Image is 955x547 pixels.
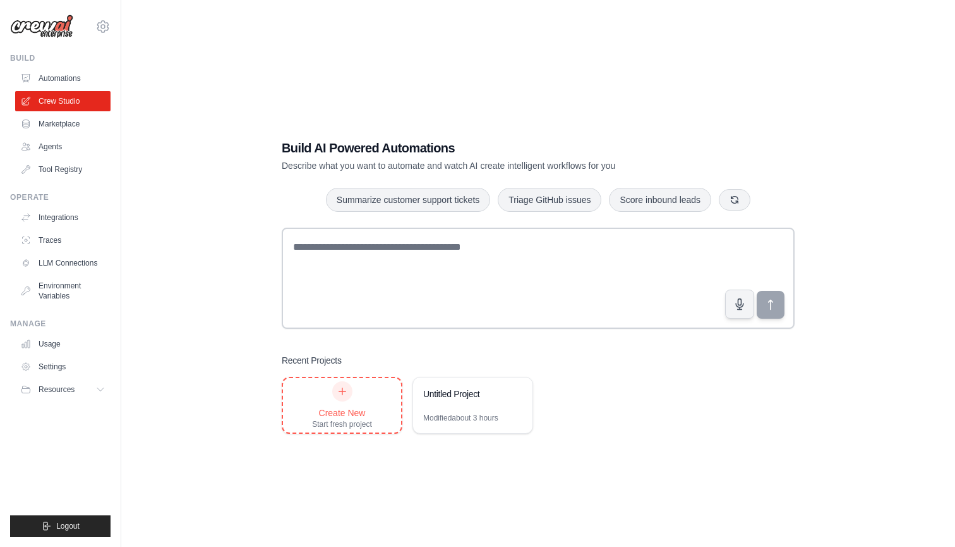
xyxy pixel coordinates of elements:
div: Build [10,53,111,63]
img: Logo [10,15,73,39]
div: Chat-Widget [892,486,955,547]
a: Automations [15,68,111,89]
div: Operate [10,192,111,202]
a: Environment Variables [15,276,111,306]
div: Create New [312,407,372,419]
a: Agents [15,137,111,157]
button: Score inbound leads [609,188,711,212]
span: Resources [39,384,75,395]
button: Triage GitHub issues [498,188,601,212]
button: Summarize customer support tickets [326,188,490,212]
div: Untitled Project [423,388,510,400]
button: Get new suggestions [719,189,750,211]
a: Usage [15,334,111,354]
a: Tool Registry [15,159,111,180]
p: Describe what you want to automate and watch AI create intelligent workflows for you [282,159,706,172]
a: Marketplace [15,114,111,134]
div: Start fresh project [312,419,372,429]
div: Manage [10,319,111,329]
a: Settings [15,357,111,377]
a: Crew Studio [15,91,111,111]
div: Modified about 3 hours [423,413,498,423]
a: Traces [15,230,111,250]
button: Resources [15,379,111,400]
button: Logout [10,515,111,537]
span: Logout [56,521,80,531]
a: Integrations [15,207,111,228]
h3: Recent Projects [282,354,342,367]
h1: Build AI Powered Automations [282,139,706,157]
a: LLM Connections [15,253,111,273]
button: Click to speak your automation idea [725,290,754,319]
iframe: Chat Widget [892,486,955,547]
